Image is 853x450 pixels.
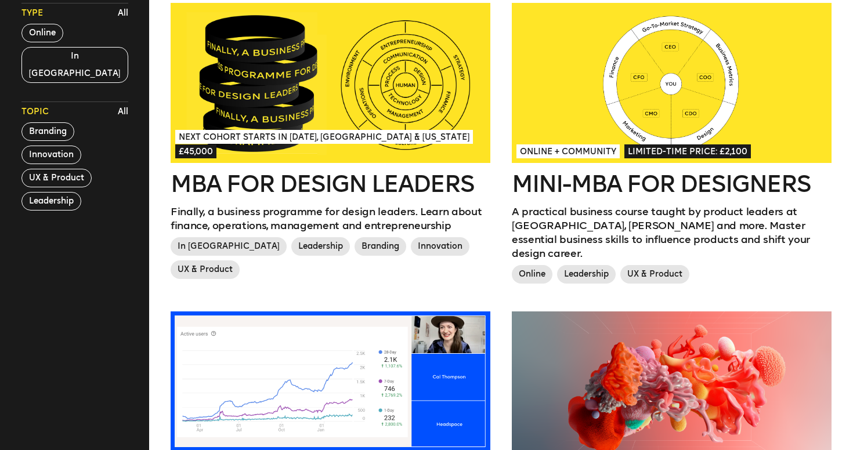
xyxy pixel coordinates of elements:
[171,3,490,284] a: Next Cohort Starts in [DATE], [GEOGRAPHIC_DATA] & [US_STATE]£45,000MBA for Design LeadersFinally,...
[21,122,74,141] button: Branding
[291,237,350,256] span: Leadership
[21,192,81,211] button: Leadership
[175,130,473,144] span: Next Cohort Starts in [DATE], [GEOGRAPHIC_DATA] & [US_STATE]
[516,144,620,158] span: Online + Community
[512,3,832,288] a: Online + CommunityLimited-time price: £2,100Mini-MBA for DesignersA practical business course tau...
[557,265,616,284] span: Leadership
[171,260,240,279] span: UX & Product
[115,5,131,22] button: All
[171,237,287,256] span: In [GEOGRAPHIC_DATA]
[21,24,63,42] button: Online
[21,146,81,164] button: Innovation
[115,103,131,121] button: All
[624,144,751,158] span: Limited-time price: £2,100
[175,144,216,158] span: £45,000
[620,265,689,284] span: UX & Product
[21,169,92,187] button: UX & Product
[171,205,490,233] p: Finally, a business programme for design leaders. Learn about finance, operations, management and...
[21,8,43,19] span: Type
[512,172,832,195] h2: Mini-MBA for Designers
[411,237,469,256] span: Innovation
[355,237,406,256] span: Branding
[171,172,490,195] h2: MBA for Design Leaders
[512,265,552,284] span: Online
[21,47,128,83] button: In [GEOGRAPHIC_DATA]
[21,106,49,118] span: Topic
[512,205,832,260] p: A practical business course taught by product leaders at [GEOGRAPHIC_DATA], [PERSON_NAME] and mor...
